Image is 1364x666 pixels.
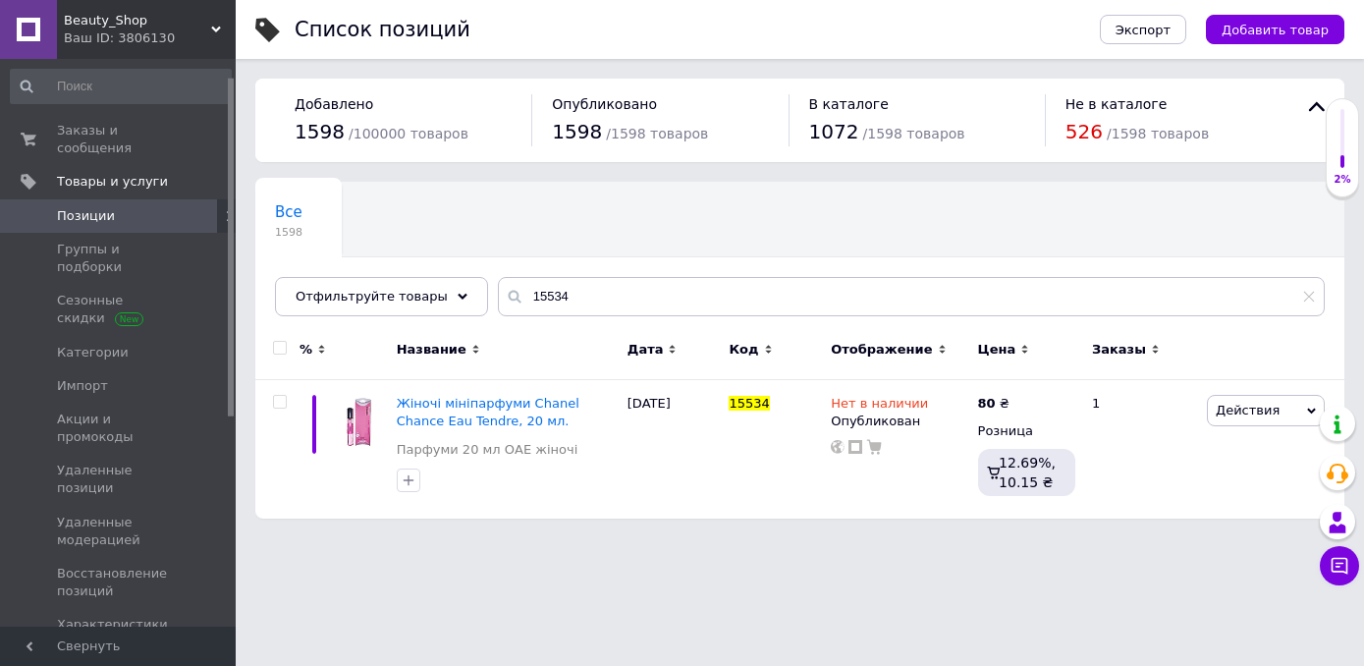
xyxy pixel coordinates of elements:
[978,341,1016,359] span: Цена
[349,126,468,141] span: / 100000 товаров
[1065,120,1103,143] span: 526
[809,120,859,143] span: 1072
[1216,403,1280,417] span: Действия
[729,341,758,359] span: Код
[57,344,129,361] span: Категории
[1222,23,1329,37] span: Добавить товар
[1092,341,1146,359] span: Заказы
[64,12,211,29] span: Beauty_Shop
[57,122,182,157] span: Заказы и сообщения
[623,380,725,519] div: [DATE]
[57,462,182,497] span: Удаленные позиции
[809,96,889,112] span: В каталоге
[295,120,345,143] span: 1598
[397,441,578,459] a: Парфуми 20 мл ОАЕ жіночі
[552,96,657,112] span: Опубликовано
[397,341,466,359] span: Название
[295,20,470,40] div: Список позиций
[1107,126,1209,141] span: / 1598 товаров
[57,241,182,276] span: Группы и подборки
[10,69,232,104] input: Поиск
[863,126,965,141] span: / 1598 товаров
[57,377,108,395] span: Импорт
[729,396,769,411] span: 15534
[1065,96,1168,112] span: Не в каталоге
[831,396,928,416] span: Нет в наличии
[57,565,182,600] span: Восстановление позиций
[64,29,236,47] div: Ваш ID: 3806130
[397,396,579,428] a: Жіночі мініпарфуми Chanel Chance Eau Tendre, 20 мл.
[57,173,168,191] span: Товары и услуги
[57,411,182,446] span: Акции и промокоды
[978,396,996,411] b: 80
[999,455,1056,490] span: 12.69%, 10.15 ₴
[334,395,387,449] img: Жіночі мініпарфуми Chanel Chance Eau Tendre, 20 мл.
[296,289,448,304] span: Отфильтруйте товары
[57,292,182,327] span: Сезонные скидки
[57,207,115,225] span: Позиции
[498,277,1325,316] input: Поиск по названию позиции, артикулу и поисковым запросам
[295,96,373,112] span: Добавлено
[978,395,1009,413] div: ₴
[300,341,312,359] span: %
[978,422,1075,440] div: Розница
[1327,173,1358,187] div: 2%
[1100,15,1186,44] button: Экспорт
[831,341,932,359] span: Отображение
[275,225,302,240] span: 1598
[552,120,602,143] span: 1598
[831,413,967,430] div: Опубликован
[1116,23,1171,37] span: Экспорт
[57,514,182,549] span: Удаленные модерацией
[1080,380,1202,519] div: 1
[57,616,168,634] span: Характеристики
[606,126,708,141] span: / 1598 товаров
[275,203,302,221] span: Все
[1206,15,1344,44] button: Добавить товар
[627,341,664,359] span: Дата
[1320,546,1359,585] button: Чат с покупателем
